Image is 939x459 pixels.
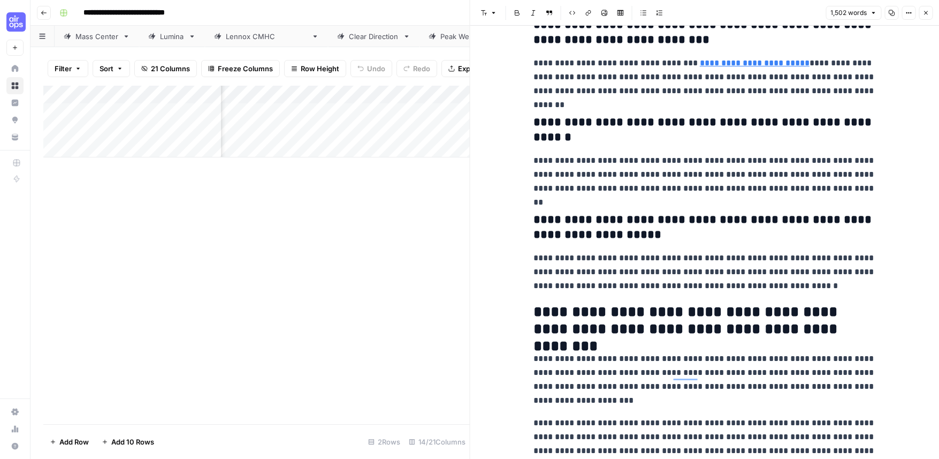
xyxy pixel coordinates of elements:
div: Clear Direction [349,31,399,42]
a: Peak Wellness [419,26,509,47]
button: 21 Columns [134,60,197,77]
span: Undo [367,63,385,74]
button: Redo [396,60,437,77]
span: 1,502 words [830,8,867,18]
button: 1,502 words [826,6,881,20]
a: Insights [6,94,24,111]
span: Row Height [301,63,339,74]
span: Filter [55,63,72,74]
div: 14/21 Columns [404,433,470,450]
a: Lumina [139,26,205,47]
a: Settings [6,403,24,420]
span: Add 10 Rows [111,437,154,447]
button: Export CSV [441,60,503,77]
span: Freeze Columns [218,63,273,74]
a: Usage [6,420,24,438]
img: Cohort 4 Logo [6,12,26,32]
a: Home [6,60,24,77]
span: Redo [413,63,430,74]
div: Lumina [160,31,184,42]
span: Sort [100,63,113,74]
a: Browse [6,77,24,94]
a: Clear Direction [328,26,419,47]
span: Export CSV [458,63,496,74]
button: Sort [93,60,130,77]
button: Row Height [284,60,346,77]
a: Your Data [6,129,24,146]
a: Mass Center [55,26,139,47]
a: Opportunities [6,111,24,129]
a: [PERSON_NAME] CMHC [205,26,328,47]
div: [PERSON_NAME] CMHC [226,31,307,42]
button: Filter [48,60,88,77]
button: Undo [350,60,392,77]
button: Add 10 Rows [95,433,161,450]
button: Workspace: Cohort 4 [6,9,24,35]
button: Add Row [43,433,95,450]
div: 2 Rows [364,433,404,450]
div: Mass Center [75,31,118,42]
button: Freeze Columns [201,60,280,77]
button: Help + Support [6,438,24,455]
span: 21 Columns [151,63,190,74]
span: Add Row [59,437,89,447]
div: Peak Wellness [440,31,488,42]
